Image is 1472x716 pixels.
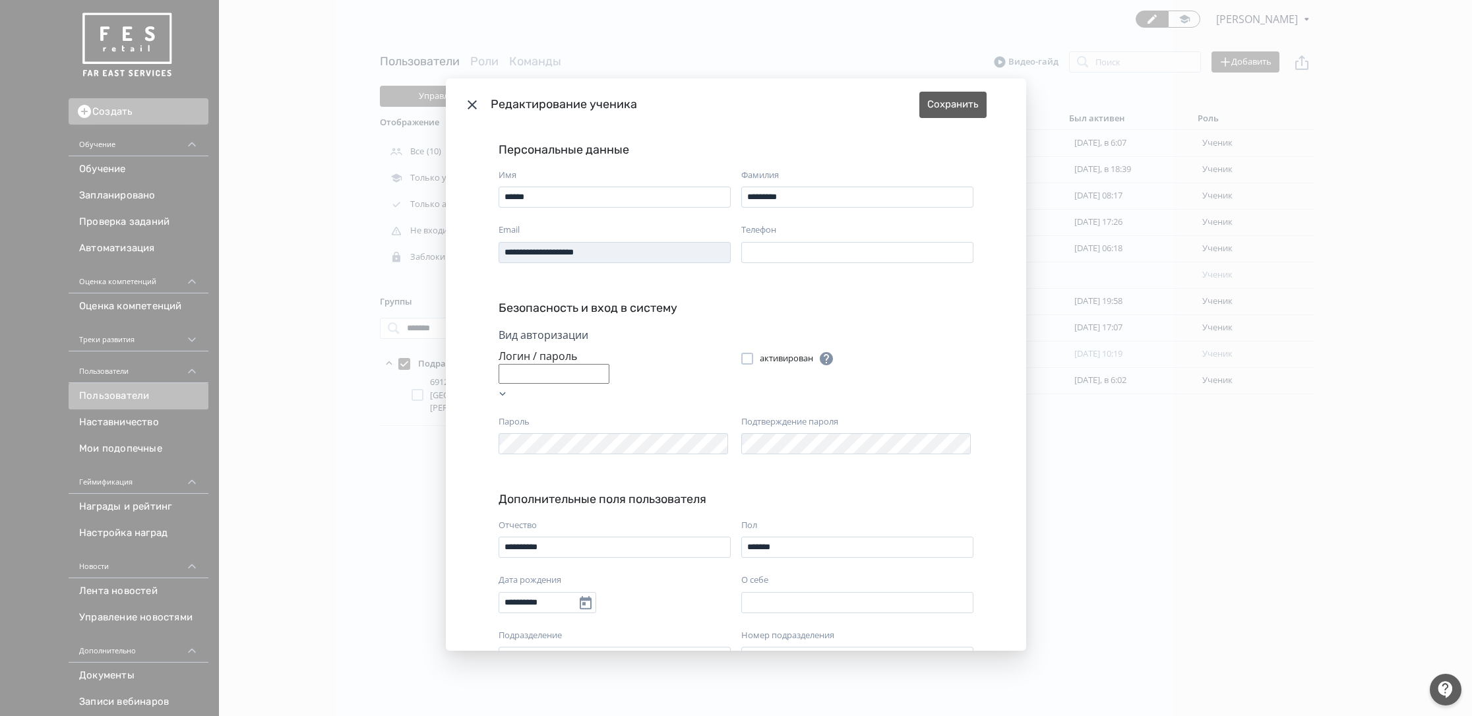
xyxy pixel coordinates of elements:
[741,224,776,237] label: Телефон
[499,327,731,348] div: Вид авторизации
[499,169,516,182] label: Имя
[499,519,537,532] label: Отчество
[499,142,973,158] div: Персональные данные
[741,519,757,532] label: Пол
[499,629,562,642] label: Подразделение
[499,415,530,429] label: Пароль
[741,169,779,182] label: Фамилия
[499,224,520,237] label: Email
[499,300,973,316] div: Безопасность и вход в систему
[446,78,1026,651] div: Modal
[499,491,973,508] div: Дополнительные поля пользователя
[919,92,987,118] button: Сохранить
[760,351,834,367] div: активирован
[741,629,834,642] label: Номер подразделения
[741,415,838,429] label: Подтверждение пароля
[741,574,768,587] label: О себе
[491,96,919,113] div: Редактирование ученика
[499,348,731,364] div: Логин / пароль
[499,574,561,587] label: Дата рождения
